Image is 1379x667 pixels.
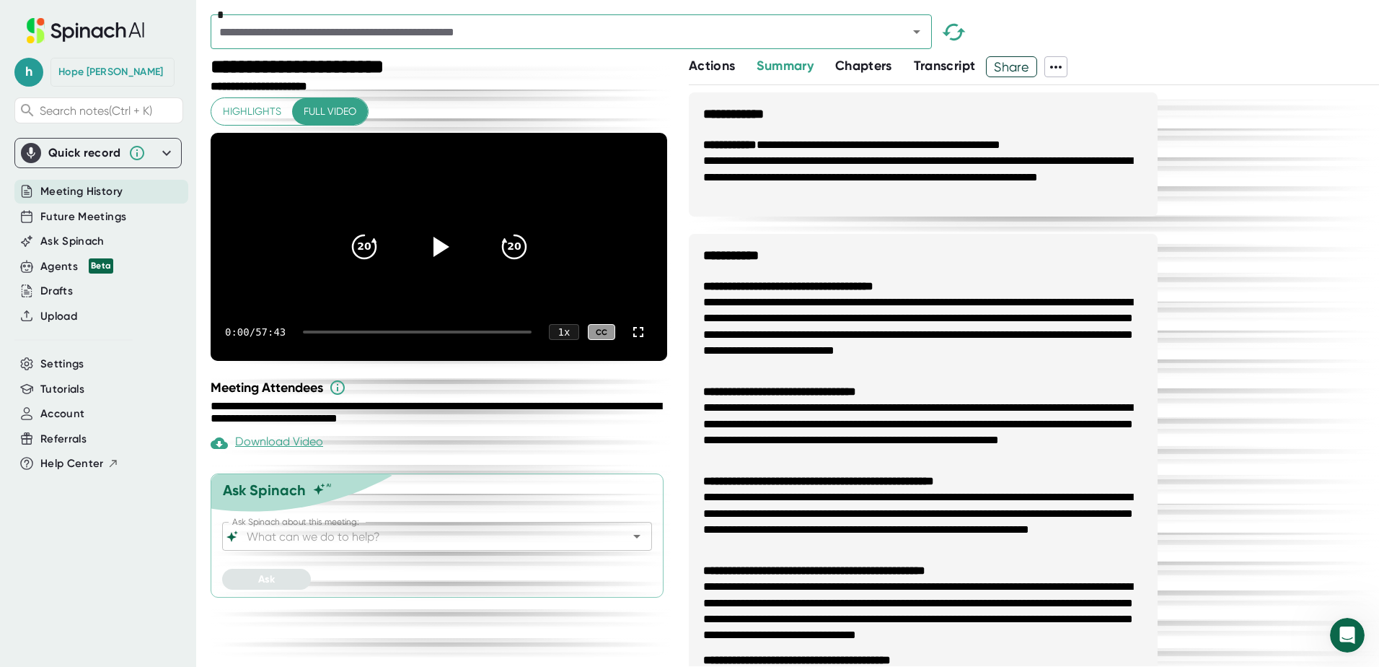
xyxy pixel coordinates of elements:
[211,435,323,452] div: Download Video
[40,381,84,398] button: Tutorials
[40,258,113,275] button: Agents Beta
[211,98,293,125] button: Highlights
[40,455,119,472] button: Help Center
[907,22,927,42] button: Open
[627,526,647,546] button: Open
[835,58,892,74] span: Chapters
[1330,618,1365,653] iframe: Intercom live chat
[40,308,77,325] button: Upload
[40,104,152,118] span: Search notes (Ctrl + K)
[914,58,976,74] span: Transcript
[223,481,306,499] div: Ask Spinach
[211,379,671,396] div: Meeting Attendees
[225,326,286,338] div: 0:00 / 57:43
[258,573,275,585] span: Ask
[40,356,84,372] button: Settings
[40,431,87,448] button: Referrals
[40,258,113,275] div: Agents
[835,56,892,76] button: Chapters
[14,58,43,87] span: h
[40,455,104,472] span: Help Center
[757,56,813,76] button: Summary
[757,58,813,74] span: Summary
[914,56,976,76] button: Transcript
[40,283,73,300] button: Drafts
[40,209,126,225] button: Future Meetings
[689,58,735,74] span: Actions
[223,103,281,121] span: Highlights
[549,324,579,340] div: 1 x
[986,56,1037,77] button: Share
[89,258,113,274] div: Beta
[987,54,1036,79] span: Share
[40,183,123,200] button: Meeting History
[292,98,368,125] button: Full video
[244,526,605,546] input: What can we do to help?
[40,233,105,250] button: Ask Spinach
[21,139,175,167] div: Quick record
[588,324,615,341] div: CC
[58,66,163,79] div: Hope Helton
[689,56,735,76] button: Actions
[222,569,311,590] button: Ask
[40,406,84,422] button: Account
[48,146,121,160] div: Quick record
[304,103,356,121] span: Full video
